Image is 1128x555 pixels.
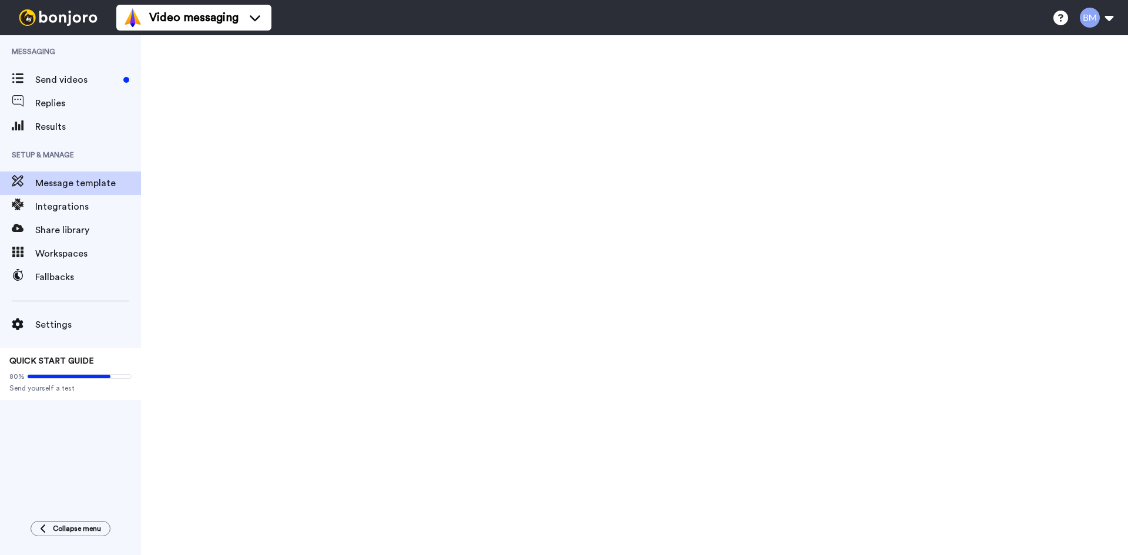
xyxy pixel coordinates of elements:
span: Workspaces [35,247,141,261]
span: Video messaging [149,9,239,26]
img: bj-logo-header-white.svg [14,9,102,26]
span: Integrations [35,200,141,214]
span: QUICK START GUIDE [9,357,94,365]
span: Message template [35,176,141,190]
span: Send videos [35,73,119,87]
span: Settings [35,318,141,332]
span: Send yourself a test [9,384,132,393]
span: Collapse menu [53,524,101,533]
span: Replies [35,96,141,110]
span: Fallbacks [35,270,141,284]
img: vm-color.svg [123,8,142,27]
span: Share library [35,223,141,237]
button: Collapse menu [31,521,110,536]
span: 80% [9,372,25,381]
span: Results [35,120,141,134]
